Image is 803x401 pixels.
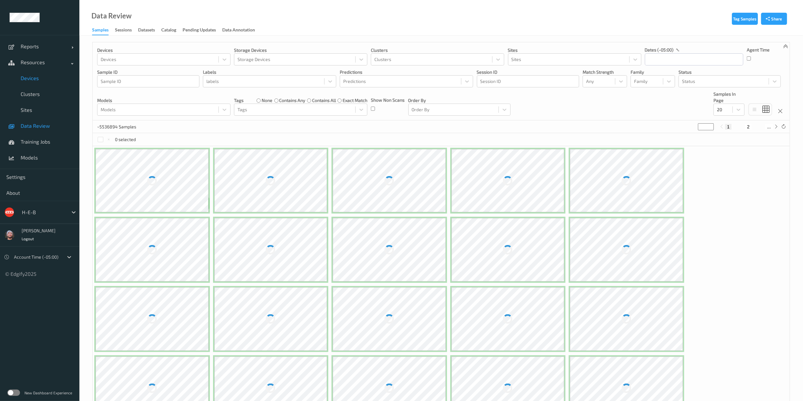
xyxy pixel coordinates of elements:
p: Session ID [477,69,579,75]
p: Models [97,97,231,104]
div: Catalog [161,27,176,35]
div: Pending Updates [183,27,216,35]
p: Agent Time [747,47,770,53]
p: dates (-05:00) [645,47,674,53]
p: ~5536894 Samples [97,124,145,130]
label: contains all [312,97,336,104]
a: Sessions [115,26,138,35]
div: Sessions [115,27,132,35]
p: Match Strength [583,69,627,75]
p: Family [631,69,675,75]
p: Predictions [340,69,473,75]
button: Share [761,13,787,25]
p: Sites [508,47,641,53]
p: Status [679,69,781,75]
p: Show Non Scans [371,97,405,103]
a: Datasets [138,26,161,35]
p: Order By [408,97,511,104]
p: Samples In Page [713,91,745,104]
a: Pending Updates [183,26,222,35]
p: labels [203,69,336,75]
label: exact match [343,97,367,104]
p: Clusters [371,47,504,53]
div: Datasets [138,27,155,35]
a: Samples [92,26,115,35]
button: ... [765,124,773,130]
div: Data Annotation [222,27,255,35]
button: 1 [725,124,732,130]
label: contains any [279,97,305,104]
p: Tags [234,97,244,104]
p: Devices [97,47,231,53]
p: 0 selected [115,136,136,143]
button: 2 [745,124,752,130]
a: Data Annotation [222,26,261,35]
button: Tag Samples [732,13,758,25]
p: Storage Devices [234,47,367,53]
div: Samples [92,27,109,35]
label: none [262,97,272,104]
a: Catalog [161,26,183,35]
div: Data Review [91,13,131,19]
p: Sample ID [97,69,199,75]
